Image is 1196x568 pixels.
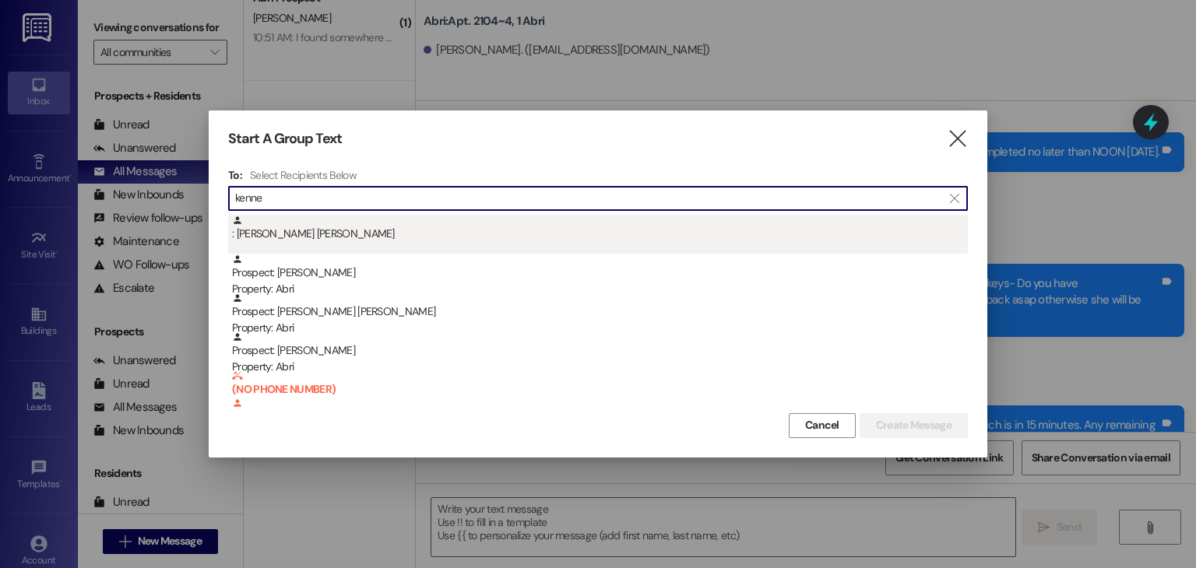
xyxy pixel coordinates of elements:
div: Property: Abri [232,359,968,375]
input: Search for any contact or apartment [235,188,942,209]
div: Property: Abri [232,281,968,297]
button: Create Message [860,413,968,438]
div: Prospect: [PERSON_NAME] [232,254,968,298]
span: Cancel [805,417,839,433]
h3: To: [228,168,242,182]
i:  [950,192,959,205]
div: Prospect: [PERSON_NAME] [PERSON_NAME]Property: Abri [228,293,968,331]
span: Create Message [876,417,952,433]
div: : [PERSON_NAME] [PERSON_NAME] [232,215,968,242]
div: (NO PHONE NUMBER) Prospect: [PERSON_NAME] [PERSON_NAME] [228,370,968,409]
button: Clear text [942,187,967,210]
button: Cancel [789,413,856,438]
div: Prospect: [PERSON_NAME] [PERSON_NAME] [232,370,968,442]
i:  [947,131,968,147]
div: Property: Abri [232,320,968,336]
div: Prospect: [PERSON_NAME] [232,331,968,376]
div: Prospect: [PERSON_NAME]Property: Abri [228,254,968,293]
div: Prospect: [PERSON_NAME] [PERSON_NAME] [232,293,968,337]
h3: Start A Group Text [228,130,342,148]
b: (NO PHONE NUMBER) [232,370,968,396]
div: : [PERSON_NAME] [PERSON_NAME] [228,215,968,254]
div: Prospect: [PERSON_NAME]Property: Abri [228,331,968,370]
h4: Select Recipients Below [250,168,357,182]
